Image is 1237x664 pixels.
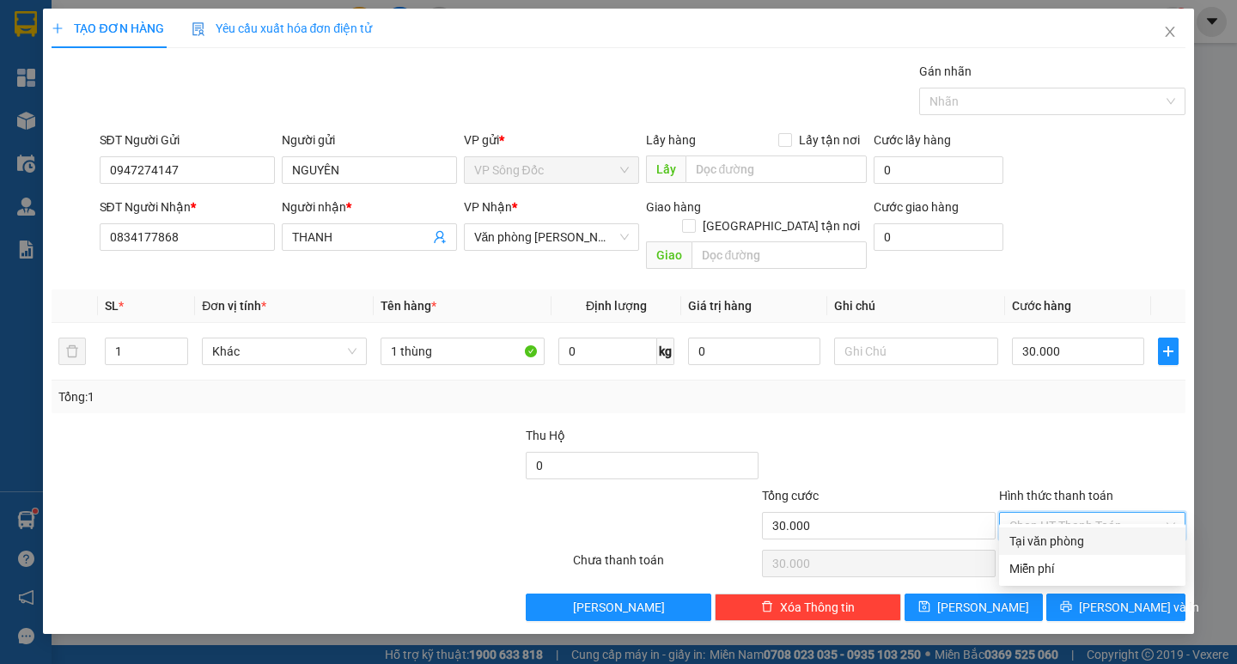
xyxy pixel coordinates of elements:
span: [PERSON_NAME] [937,598,1029,617]
input: VD: Bàn, Ghế [381,338,545,365]
div: Người nhận [282,198,457,216]
span: Lấy hàng [646,133,696,147]
input: 0 [688,338,820,365]
span: Đơn vị tính [202,299,266,313]
span: Khác [212,338,356,364]
span: Thu Hộ [526,429,565,442]
div: Tại văn phòng [1009,532,1175,551]
input: Ghi Chú [834,338,998,365]
button: [PERSON_NAME] [526,594,712,621]
div: SĐT Người Nhận [100,198,275,216]
label: Gán nhãn [919,64,972,78]
input: Cước giao hàng [874,223,1003,251]
span: SL [105,299,119,313]
span: Văn phòng Hồ Chí Minh [474,224,629,250]
div: Miễn phí [1009,559,1175,578]
span: Lấy tận nơi [792,131,867,149]
input: Cước lấy hàng [874,156,1003,184]
span: VP Nhận [464,200,512,214]
span: Tên hàng [381,299,436,313]
img: icon [192,22,205,36]
span: Định lượng [586,299,647,313]
span: kg [657,338,674,365]
span: close [1163,25,1177,39]
button: save[PERSON_NAME] [905,594,1043,621]
div: SĐT Người Gửi [100,131,275,149]
th: Ghi chú [827,289,1005,323]
button: printer[PERSON_NAME] và In [1046,594,1185,621]
button: Close [1146,9,1194,57]
div: VP gửi [464,131,639,149]
span: plus [52,22,64,34]
div: Tổng: 1 [58,387,478,406]
span: Giao hàng [646,200,701,214]
span: Giá trị hàng [688,299,752,313]
input: Dọc đường [692,241,867,269]
button: delete [58,338,86,365]
div: Chưa thanh toán [571,551,761,581]
span: Lấy [646,155,686,183]
label: Cước giao hàng [874,200,959,214]
span: VP Sông Đốc [474,157,629,183]
span: Giao [646,241,692,269]
span: [GEOGRAPHIC_DATA] tận nơi [696,216,867,235]
div: Người gửi [282,131,457,149]
label: Cước lấy hàng [874,133,951,147]
span: [PERSON_NAME] và In [1079,598,1199,617]
span: user-add [433,230,447,244]
span: Tổng cước [762,489,819,503]
label: Hình thức thanh toán [999,489,1113,503]
span: [PERSON_NAME] [573,598,665,617]
span: Xóa Thông tin [780,598,855,617]
span: Yêu cầu xuất hóa đơn điện tử [192,21,373,35]
input: Dọc đường [686,155,867,183]
span: Cước hàng [1012,299,1071,313]
span: save [918,600,930,614]
span: TẠO ĐƠN HÀNG [52,21,163,35]
button: plus [1158,338,1179,365]
button: deleteXóa Thông tin [715,594,901,621]
span: plus [1159,344,1178,358]
span: printer [1060,600,1072,614]
span: delete [761,600,773,614]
